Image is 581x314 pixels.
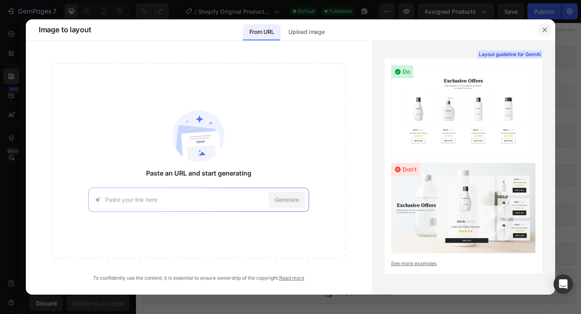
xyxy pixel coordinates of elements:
span: Layout guideline for GemAI [479,51,541,58]
span: Shopify section: related-products [207,76,290,86]
span: Shopify section: main-product [211,33,286,43]
span: Shopify section: horizontal-ticker [208,161,289,171]
p: From URL [249,27,274,37]
input: Paste your link here [105,195,265,204]
span: Shopify section: comparison-table [206,204,291,214]
a: See more examples [391,260,536,267]
div: Open Intercom Messenger [554,274,573,294]
span: Shopify section: icon-bar [217,290,279,299]
div: To confidently use the content, it is essential to ensure ownership of the copyright. [52,274,346,282]
span: Generate [275,195,299,204]
a: Read more [279,275,304,281]
span: Paste an URL and start generating [146,168,251,178]
p: Upload image [288,27,324,37]
span: Shopify section: rich-text [218,119,280,128]
span: Image to layout [39,25,91,35]
span: Shopify section: comparison-slider [205,247,291,257]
